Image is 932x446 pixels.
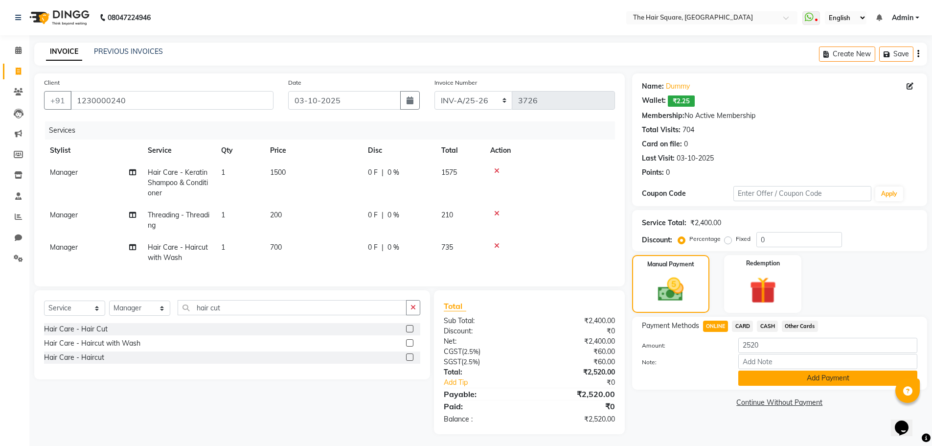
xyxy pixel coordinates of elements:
span: Payment Methods [642,321,699,331]
label: Percentage [689,235,721,243]
input: Search or Scan [178,300,407,315]
input: Add Note [738,354,917,369]
div: ₹0 [545,377,622,388]
label: Amount: [635,341,731,350]
span: 2.5% [464,348,478,355]
div: ₹2,520.00 [529,414,622,424]
th: Stylist [44,140,142,162]
th: Qty [215,140,264,162]
span: 0 F [368,167,378,178]
span: 210 [441,211,453,219]
div: ₹2,520.00 [529,388,622,400]
a: Dummy [666,81,690,92]
span: CASH [757,321,778,332]
div: Wallet: [642,95,666,107]
a: Add Tip [436,377,545,388]
div: Discount: [642,235,672,245]
div: Sub Total: [436,316,529,326]
div: ₹60.00 [529,347,622,357]
span: 0 F [368,242,378,253]
div: ( ) [436,357,529,367]
div: Total Visits: [642,125,681,135]
label: Invoice Number [434,78,477,87]
div: ₹2,400.00 [529,336,622,347]
span: Total [444,301,466,311]
div: Discount: [436,326,529,336]
th: Action [484,140,615,162]
div: ₹2,520.00 [529,367,622,377]
div: Paid: [436,400,529,412]
div: Net: [436,336,529,347]
span: CGST [444,347,462,356]
span: 0 % [387,210,399,220]
label: Client [44,78,60,87]
th: Disc [362,140,435,162]
span: | [382,210,384,220]
span: ₹2.25 [668,95,695,107]
span: Other Cards [782,321,818,332]
div: ( ) [436,347,529,357]
div: No Active Membership [642,111,917,121]
div: Coupon Code [642,188,734,199]
th: Service [142,140,215,162]
button: Add Payment [738,371,917,386]
div: Last Visit: [642,153,675,164]
span: Manager [50,243,78,252]
div: Points: [642,167,664,178]
div: ₹0 [529,326,622,336]
div: Name: [642,81,664,92]
button: Create New [819,47,875,62]
button: +91 [44,91,71,110]
div: Payable: [436,388,529,400]
button: Save [879,47,913,62]
div: Hair Care - Haircut with Wash [44,338,140,349]
label: Manual Payment [647,260,694,269]
div: ₹60.00 [529,357,622,367]
a: INVOICE [46,43,82,61]
span: Manager [50,211,78,219]
div: Hair Care - Haircut [44,352,104,363]
div: Membership: [642,111,684,121]
div: Service Total: [642,218,686,228]
label: Note: [635,358,731,367]
input: Search by Name/Mobile/Email/Code [70,91,273,110]
button: Apply [875,187,903,201]
span: 0 % [387,167,399,178]
input: Enter Offer / Coupon Code [733,186,871,201]
th: Total [435,140,484,162]
img: _cash.svg [650,275,692,305]
span: 2.5% [463,358,478,366]
div: 03-10-2025 [677,153,714,164]
span: Hair Care - Haircut with Wash [148,243,208,262]
span: 700 [270,243,282,252]
span: 1 [221,243,225,252]
span: Hair Care - Keratin Shampoo & Conditioner [148,168,208,197]
b: 08047224946 [108,4,151,31]
div: Services [45,121,622,140]
iframe: chat widget [891,407,922,436]
span: 1500 [270,168,286,177]
span: | [382,242,384,253]
span: Manager [50,168,78,177]
span: Admin [892,13,913,23]
div: Balance : [436,414,529,424]
img: _gift.svg [741,274,785,307]
span: 1575 [441,168,457,177]
div: Card on file: [642,139,682,149]
span: CARD [732,321,753,332]
div: 704 [682,125,694,135]
div: ₹0 [529,400,622,412]
span: 200 [270,211,282,219]
div: 0 [666,167,670,178]
span: 1 [221,211,225,219]
span: 0 % [387,242,399,253]
div: ₹2,400.00 [529,316,622,326]
span: 735 [441,243,453,252]
input: Amount [738,338,917,353]
div: Total: [436,367,529,377]
label: Date [288,78,301,87]
a: PREVIOUS INVOICES [94,47,163,56]
span: Threading - Threading [148,211,209,230]
span: | [382,167,384,178]
span: ONLINE [703,321,728,332]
